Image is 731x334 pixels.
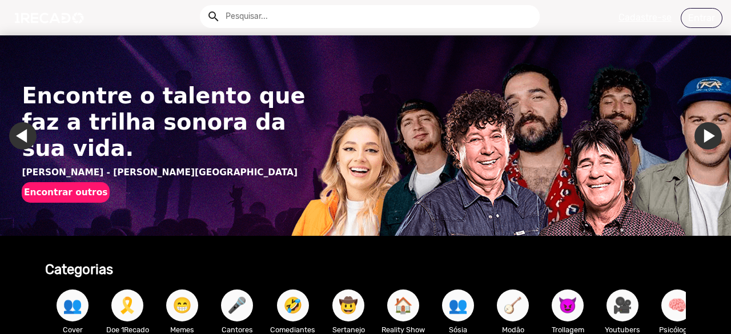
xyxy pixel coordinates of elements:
button: 🎗️ [111,289,143,321]
input: Pesquisar... [217,5,540,28]
p: [PERSON_NAME] - [PERSON_NAME][GEOGRAPHIC_DATA] [22,166,314,179]
b: Categorias [45,261,113,277]
span: 🤠 [339,289,358,321]
button: 🪕 [497,289,529,321]
mat-icon: Example home icon [207,10,220,23]
button: 👥 [442,289,474,321]
span: 🎗️ [118,289,137,321]
button: 🤠 [332,289,364,321]
span: 👥 [63,289,82,321]
span: 👥 [448,289,468,321]
u: Cadastre-se [618,12,672,23]
span: 😈 [558,289,577,321]
button: 🏠 [387,289,419,321]
span: 🤣 [283,289,303,321]
h1: Encontre o talento que faz a trilha sonora da sua vida. [22,83,314,162]
button: 🎤 [221,289,253,321]
span: 😁 [172,289,192,321]
button: 😁 [166,289,198,321]
span: 🧠 [668,289,687,321]
button: 👥 [57,289,89,321]
button: 🎥 [607,289,638,321]
span: 🪕 [503,289,523,321]
span: 🎤 [227,289,247,321]
span: 🏠 [393,289,413,321]
a: Ir para o último slide [9,122,37,150]
button: 🧠 [661,289,693,321]
span: 🎥 [613,289,632,321]
button: Encontrar outros [22,182,110,203]
button: 🤣 [277,289,309,321]
button: 😈 [552,289,584,321]
a: Entrar [681,8,722,28]
a: Ir para o próximo slide [694,122,722,150]
button: Example home icon [203,6,223,26]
